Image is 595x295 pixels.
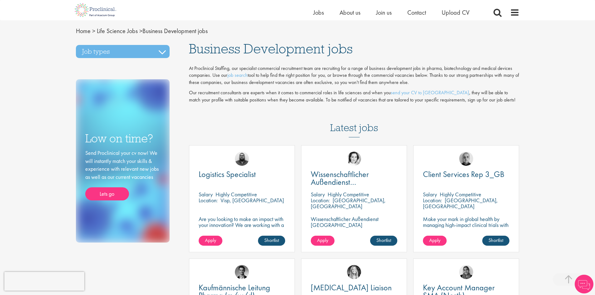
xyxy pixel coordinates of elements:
[311,170,397,186] a: Wissenschaftlicher Außendienst [GEOGRAPHIC_DATA]
[311,197,330,204] span: Location:
[347,152,361,166] img: Greta Prestel
[311,169,386,195] span: Wissenschaftlicher Außendienst [GEOGRAPHIC_DATA]
[575,275,593,293] img: Chatbot
[313,8,324,17] a: Jobs
[199,216,285,246] p: Are you looking to make an impact with your innovation? We are working with a well-established ph...
[429,237,440,243] span: Apply
[423,216,509,234] p: Make your mark in global health by managing high-impact clinical trials with a leading CRO.
[92,27,95,35] span: >
[189,89,519,104] p: Our recruitment consultants are experts when it comes to commercial roles in life sciences and wh...
[205,237,216,243] span: Apply
[189,65,519,86] p: At Proclinical Staffing, our specialist commercial recruitment team are recruiting for a range of...
[330,107,378,137] h3: Latest jobs
[311,216,397,228] p: Wissenschaftlicher Außendienst [GEOGRAPHIC_DATA]
[328,191,369,198] p: Highly Competitive
[376,8,392,17] a: Join us
[85,187,129,200] a: Lets go
[423,169,504,179] span: Client Services Rep 3_GB
[97,27,138,35] a: breadcrumb link to Life Science Jobs
[442,8,469,17] a: Upload CV
[347,265,361,279] img: Manon Fuller
[258,236,285,246] a: Shortlist
[370,236,397,246] a: Shortlist
[440,191,481,198] p: Highly Competitive
[235,152,249,166] img: Ashley Bennett
[459,152,473,166] img: Harry Budge
[199,169,256,179] span: Logistics Specialist
[423,191,437,198] span: Salary
[423,197,442,204] span: Location:
[311,284,397,292] a: [MEDICAL_DATA] Liaison
[76,27,91,35] a: breadcrumb link to Home
[423,236,447,246] a: Apply
[423,197,498,210] p: [GEOGRAPHIC_DATA], [GEOGRAPHIC_DATA]
[459,265,473,279] img: Anjali Parbhu
[76,27,208,35] span: Business Development jobs
[311,191,325,198] span: Salary
[139,27,142,35] span: >
[221,197,284,204] p: Visp, [GEOGRAPHIC_DATA]
[317,237,328,243] span: Apply
[423,170,509,178] a: Client Services Rep 3_GB
[340,8,360,17] a: About us
[199,170,285,178] a: Logistics Specialist
[235,265,249,279] img: Max Slevogt
[85,132,160,145] h3: Low on time?
[311,236,335,246] a: Apply
[76,45,170,58] h3: Job types
[482,236,509,246] a: Shortlist
[391,89,469,96] a: send your CV to [GEOGRAPHIC_DATA]
[85,149,160,200] div: Send Proclinical your cv now! We will instantly match your skills & experience with relevant new ...
[216,191,257,198] p: Highly Competitive
[199,236,222,246] a: Apply
[199,197,218,204] span: Location:
[311,282,392,293] span: [MEDICAL_DATA] Liaison
[311,197,386,210] p: [GEOGRAPHIC_DATA], [GEOGRAPHIC_DATA]
[199,191,213,198] span: Salary
[407,8,426,17] a: Contact
[227,72,248,78] a: job search
[4,272,84,291] iframe: reCAPTCHA
[189,40,353,57] span: Business Development jobs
